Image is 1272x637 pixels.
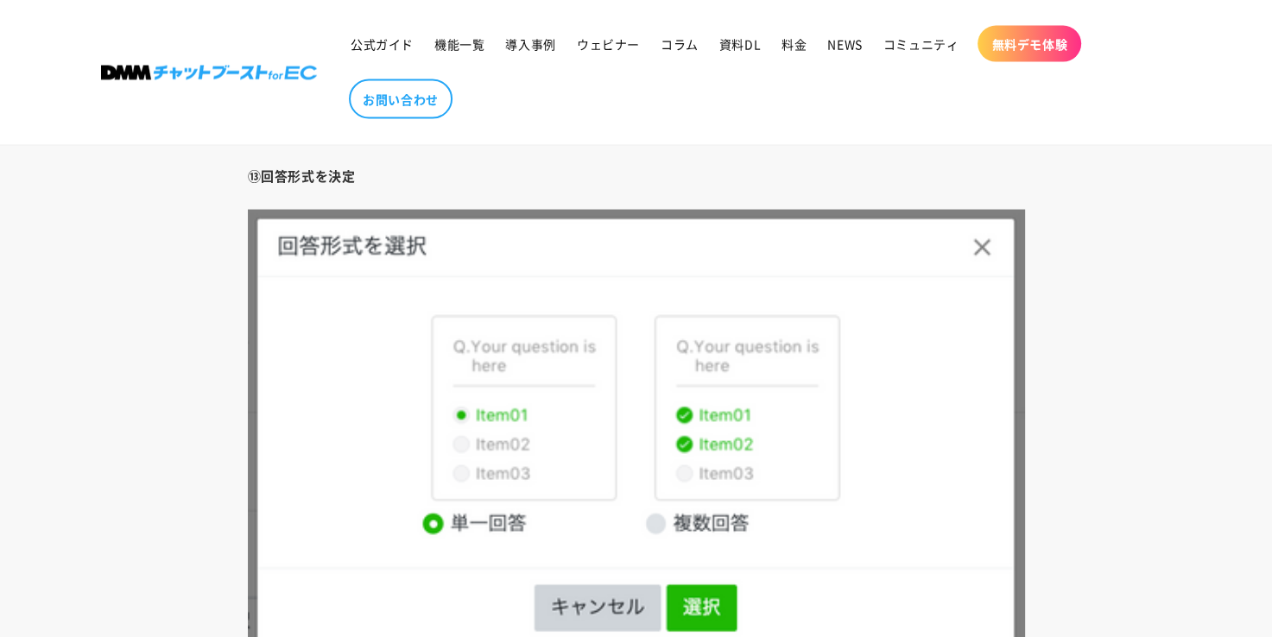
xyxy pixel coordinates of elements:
[883,36,959,52] span: コミュニティ
[363,91,439,107] span: お問い合わせ
[709,26,771,62] a: 資料DL
[873,26,970,62] a: コミュニティ
[661,36,699,52] span: コラム
[495,26,566,62] a: 導入事例
[351,36,414,52] span: 公式ガイド
[349,79,452,119] a: お問い合わせ
[978,26,1081,62] a: 無料デモ体験
[782,36,807,52] span: 料金
[566,26,650,62] a: ウェビナー
[101,66,317,80] img: 株式会社DMM Boost
[434,36,484,52] span: 機能一覧
[827,36,862,52] span: NEWS
[650,26,709,62] a: コラム
[424,26,495,62] a: 機能一覧
[340,26,424,62] a: 公式ガイド
[719,36,761,52] span: 資料DL
[248,167,1025,185] h4: ⑬回答形式を決定
[771,26,817,62] a: 料金
[991,36,1067,52] span: 無料デモ体験
[577,36,640,52] span: ウェビナー
[505,36,555,52] span: 導入事例
[817,26,872,62] a: NEWS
